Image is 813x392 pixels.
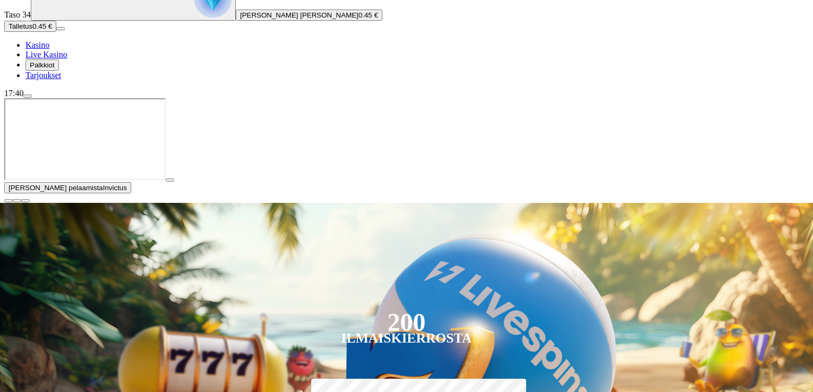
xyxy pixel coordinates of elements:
span: Tarjoukset [25,71,61,80]
span: [PERSON_NAME] pelaamista [8,184,103,192]
div: Ilmaiskierrosta [341,332,472,345]
button: menu [23,95,32,98]
span: 0.45 € [32,22,52,30]
span: 0.45 € [358,11,378,19]
a: diamond iconKasino [25,40,49,49]
button: Talletusplus icon0.45 € [4,21,56,32]
span: Palkkiot [30,61,55,69]
span: [PERSON_NAME] [PERSON_NAME] [240,11,358,19]
button: reward iconPalkkiot [25,59,59,71]
button: menu [56,27,65,30]
button: [PERSON_NAME] [PERSON_NAME]0.45 € [236,10,382,21]
button: play icon [166,178,174,182]
iframe: Invictus [4,98,166,180]
span: Talletus [8,22,32,30]
button: fullscreen icon [21,199,30,202]
button: close icon [4,199,13,202]
span: Kasino [25,40,49,49]
span: Live Kasino [25,50,67,59]
button: [PERSON_NAME] pelaamistaInvictus [4,182,131,193]
button: chevron-down icon [13,199,21,202]
a: gift-inverted iconTarjoukset [25,71,61,80]
a: poker-chip iconLive Kasino [25,50,67,59]
span: 17:40 [4,89,23,98]
div: 200 [387,316,425,329]
span: Invictus [103,184,127,192]
span: Taso 34 [4,10,31,19]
